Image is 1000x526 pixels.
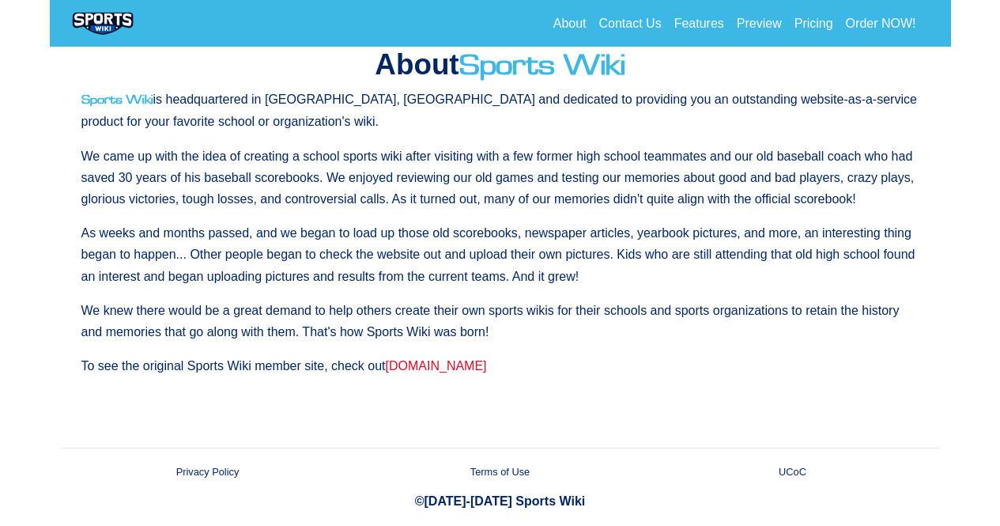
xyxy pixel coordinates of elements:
p: is headquartered in [GEOGRAPHIC_DATA], [GEOGRAPHIC_DATA] and dedicated to providing you an outsta... [81,89,919,132]
p: We came up with the idea of creating a school sports wiki after visiting with a few former high s... [81,146,919,210]
span: Sports Wiki [81,93,153,107]
a: Contact Us [593,6,668,40]
a: Order NOW! [840,6,923,40]
h1: About [81,47,919,82]
p: We knew there would be a great demand to help others create their own sports wikis for their scho... [81,300,919,342]
a: Terms of Use [470,466,530,478]
a: Pricing [788,6,840,40]
a: About [547,6,593,40]
a: [DOMAIN_NAME] [386,359,487,373]
a: Privacy Policy [176,466,240,478]
span: Sports Wiki [459,49,625,81]
a: Preview [730,6,788,40]
img: Sports Wiki [72,12,134,36]
p: As weeks and months passed, and we began to load up those old scorebooks, newspaper articles, yea... [81,222,919,287]
p: To see the original Sports Wiki member site, check out [81,355,919,377]
a: UCoC [779,466,806,478]
a: Features [668,6,730,40]
p: ©[DATE]-[DATE] Sports Wiki [62,490,939,512]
